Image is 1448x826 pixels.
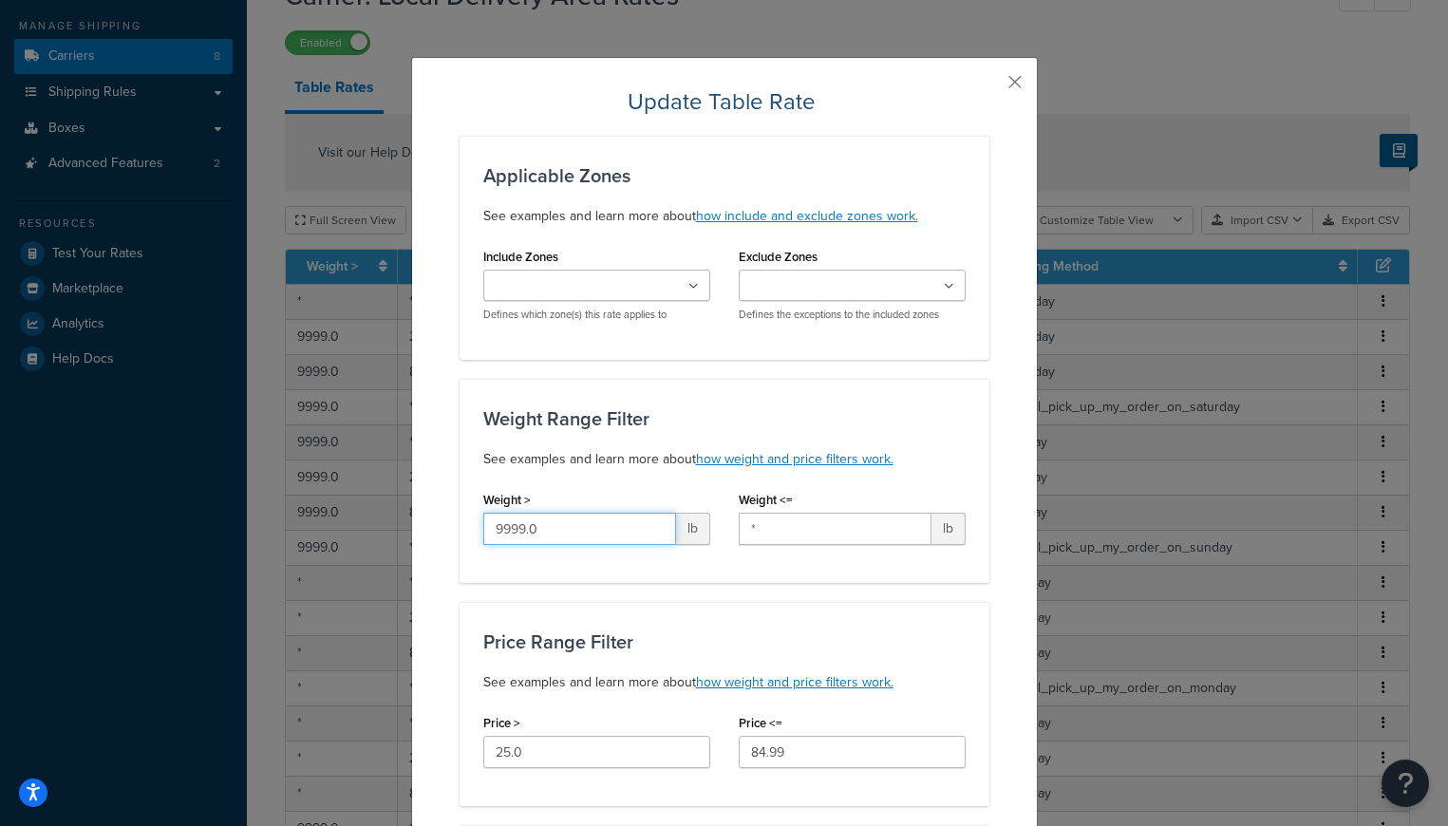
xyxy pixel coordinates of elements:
[696,206,918,226] a: how include and exclude zones work.
[483,631,966,652] h3: Price Range Filter
[483,408,966,429] h3: Weight Range Filter
[483,205,966,228] p: See examples and learn more about
[931,513,966,545] span: lb
[739,250,818,264] label: Exclude Zones
[483,716,520,730] label: Price >
[483,671,966,694] p: See examples and learn more about
[483,493,531,507] label: Weight >
[676,513,710,545] span: lb
[460,86,989,117] h2: Update Table Rate
[483,308,710,322] p: Defines which zone(s) this rate applies to
[739,493,793,507] label: Weight <=
[696,672,893,692] a: how weight and price filters work.
[483,448,966,471] p: See examples and learn more about
[696,449,893,469] a: how weight and price filters work.
[483,165,966,186] h3: Applicable Zones
[739,716,782,730] label: Price <=
[483,250,558,264] label: Include Zones
[739,308,966,322] p: Defines the exceptions to the included zones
